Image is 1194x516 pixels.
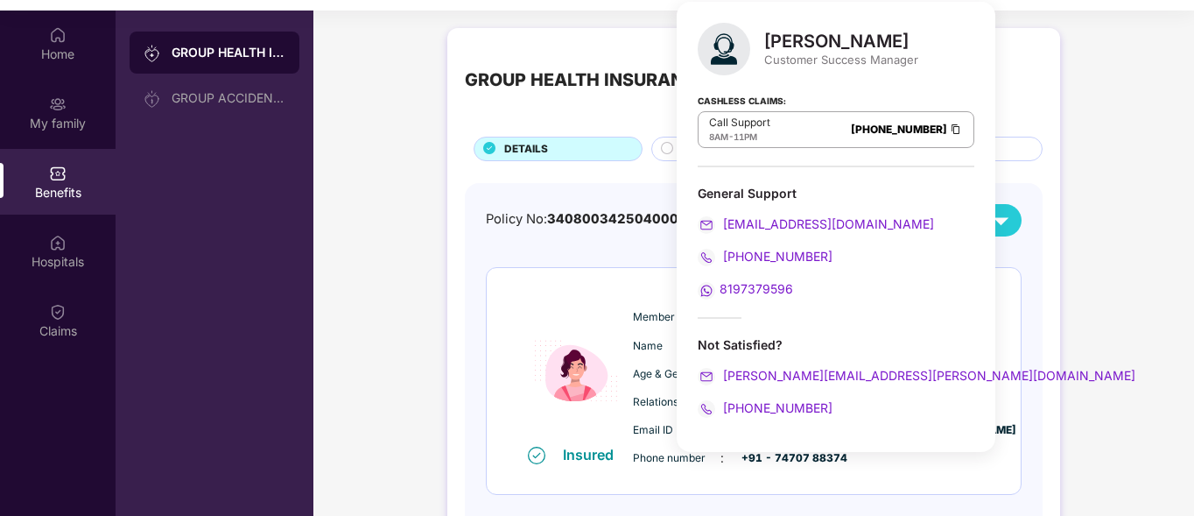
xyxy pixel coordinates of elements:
div: GROUP HEALTH INSURANCE [465,67,707,94]
div: GROUP HEALTH INSURANCE [172,44,285,61]
span: Member Id [633,309,720,326]
img: Clipboard Icon [949,122,963,137]
img: svg+xml;base64,PHN2ZyBpZD0iQmVuZWZpdHMiIHhtbG5zPSJodHRwOi8vd3d3LnczLm9yZy8yMDAwL3N2ZyIgd2lkdGg9Ij... [49,165,67,182]
div: GROUP ACCIDENTAL INSURANCE [172,91,285,105]
div: General Support [698,185,974,300]
span: 8AM [709,131,728,142]
img: svg+xml;base64,PHN2ZyB4bWxucz0iaHR0cDovL3d3dy53My5vcmcvMjAwMC9zdmciIHdpZHRoPSIyMCIgaGVpZ2h0PSIyMC... [698,216,715,234]
img: svg+xml;base64,PHN2ZyB4bWxucz0iaHR0cDovL3d3dy53My5vcmcvMjAwMC9zdmciIHZpZXdCb3g9IjAgMCAyNCAyNCIgd2... [986,205,1016,236]
div: Not Satisfied? [698,336,974,353]
div: General Support [698,185,974,201]
p: Call Support [709,116,770,130]
div: Customer Success Manager [764,52,918,67]
img: svg+xml;base64,PHN2ZyB4bWxucz0iaHR0cDovL3d3dy53My5vcmcvMjAwMC9zdmciIHdpZHRoPSIyMCIgaGVpZ2h0PSIyMC... [698,249,715,266]
div: Not Satisfied? [698,336,974,418]
img: svg+xml;base64,PHN2ZyB3aWR0aD0iMjAiIGhlaWdodD0iMjAiIHZpZXdCb3g9IjAgMCAyMCAyMCIgZmlsbD0ibm9uZSIgeG... [49,95,67,113]
a: 8197379596 [698,281,793,296]
span: 34080034250400000002 [547,211,722,227]
span: +91 - 74707 88374 [741,450,829,467]
img: svg+xml;base64,PHN2ZyB3aWR0aD0iMjAiIGhlaWdodD0iMjAiIHZpZXdCb3g9IjAgMCAyMCAyMCIgZmlsbD0ibm9uZSIgeG... [144,90,161,108]
img: icon [523,297,629,445]
div: - [709,130,770,144]
img: svg+xml;base64,PHN2ZyB4bWxucz0iaHR0cDovL3d3dy53My5vcmcvMjAwMC9zdmciIHdpZHRoPSIyMCIgaGVpZ2h0PSIyMC... [698,282,715,300]
a: [PHONE_NUMBER] [851,123,947,136]
span: [PHONE_NUMBER] [720,400,832,415]
span: DETAILS [504,141,548,158]
a: [PERSON_NAME][EMAIL_ADDRESS][PERSON_NAME][DOMAIN_NAME] [698,368,1135,383]
span: 8197379596 [720,281,793,296]
img: svg+xml;base64,PHN2ZyBpZD0iSG9tZSIgeG1sbnM9Imh0dHA6Ly93d3cudzMub3JnLzIwMDAvc3ZnIiB3aWR0aD0iMjAiIG... [49,26,67,44]
span: Relationship [633,394,720,411]
img: svg+xml;base64,PHN2ZyB4bWxucz0iaHR0cDovL3d3dy53My5vcmcvMjAwMC9zdmciIHdpZHRoPSIxNiIgaGVpZ2h0PSIxNi... [528,447,545,464]
span: [PHONE_NUMBER] [720,249,832,264]
span: Email ID [633,422,720,439]
img: svg+xml;base64,PHN2ZyB4bWxucz0iaHR0cDovL3d3dy53My5vcmcvMjAwMC9zdmciIHdpZHRoPSIyMCIgaGVpZ2h0PSIyMC... [698,368,715,385]
div: [PERSON_NAME] [764,31,918,52]
a: [PHONE_NUMBER] [698,400,832,415]
div: Insured [563,446,624,463]
div: Policy No: [486,209,722,230]
img: svg+xml;base64,PHN2ZyBpZD0iQ2xhaW0iIHhtbG5zPSJodHRwOi8vd3d3LnczLm9yZy8yMDAwL3N2ZyIgd2lkdGg9IjIwIi... [49,303,67,321]
img: svg+xml;base64,PHN2ZyBpZD0iSG9zcGl0YWxzIiB4bWxucz0iaHR0cDovL3d3dy53My5vcmcvMjAwMC9zdmciIHdpZHRoPS... [49,234,67,251]
img: svg+xml;base64,PHN2ZyB3aWR0aD0iMjAiIGhlaWdodD0iMjAiIHZpZXdCb3g9IjAgMCAyMCAyMCIgZmlsbD0ibm9uZSIgeG... [144,45,161,62]
a: [EMAIL_ADDRESS][DOMAIN_NAME] [698,216,934,231]
span: Name [633,338,720,355]
span: 11PM [734,131,757,142]
span: Phone number [633,450,720,467]
span: [PERSON_NAME][EMAIL_ADDRESS][PERSON_NAME][DOMAIN_NAME] [720,368,1135,383]
img: svg+xml;base64,PHN2ZyB4bWxucz0iaHR0cDovL3d3dy53My5vcmcvMjAwMC9zdmciIHhtbG5zOnhsaW5rPSJodHRwOi8vd3... [698,23,750,75]
span: Age & Gender [633,366,720,383]
span: [EMAIL_ADDRESS][DOMAIN_NAME] [720,216,934,231]
a: [PHONE_NUMBER] [698,249,832,264]
span: : [720,449,724,468]
img: svg+xml;base64,PHN2ZyB4bWxucz0iaHR0cDovL3d3dy53My5vcmcvMjAwMC9zdmciIHdpZHRoPSIyMCIgaGVpZ2h0PSIyMC... [698,400,715,418]
strong: Cashless Claims: [698,90,786,110]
